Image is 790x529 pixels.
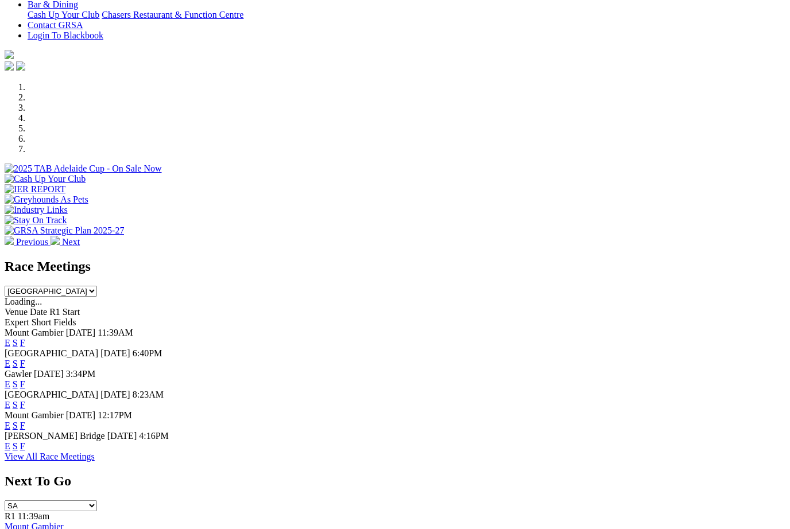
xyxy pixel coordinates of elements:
[98,328,133,337] span: 11:39AM
[5,348,98,358] span: [GEOGRAPHIC_DATA]
[5,317,29,327] span: Expert
[5,215,67,225] img: Stay On Track
[66,369,96,379] span: 3:34PM
[51,236,60,245] img: chevron-right-pager-white.svg
[28,20,83,30] a: Contact GRSA
[5,390,98,399] span: [GEOGRAPHIC_DATA]
[5,184,65,195] img: IER REPORT
[5,259,785,274] h2: Race Meetings
[5,237,51,247] a: Previous
[18,511,49,521] span: 11:39am
[66,410,96,420] span: [DATE]
[20,441,25,451] a: F
[30,307,47,317] span: Date
[20,400,25,410] a: F
[13,421,18,430] a: S
[100,348,130,358] span: [DATE]
[13,441,18,451] a: S
[28,30,103,40] a: Login To Blackbook
[5,297,42,306] span: Loading...
[28,10,785,20] div: Bar & Dining
[5,338,10,348] a: E
[5,205,68,215] img: Industry Links
[5,379,10,389] a: E
[20,338,25,348] a: F
[16,237,48,247] span: Previous
[98,410,132,420] span: 12:17PM
[5,452,95,461] a: View All Race Meetings
[5,410,64,420] span: Mount Gambier
[5,431,105,441] span: [PERSON_NAME] Bridge
[20,421,25,430] a: F
[5,441,10,451] a: E
[32,317,52,327] span: Short
[5,164,162,174] img: 2025 TAB Adelaide Cup - On Sale Now
[5,50,14,59] img: logo-grsa-white.png
[5,174,86,184] img: Cash Up Your Club
[5,307,28,317] span: Venue
[5,369,32,379] span: Gawler
[5,473,785,489] h2: Next To Go
[133,348,162,358] span: 6:40PM
[5,195,88,205] img: Greyhounds As Pets
[5,421,10,430] a: E
[13,359,18,368] a: S
[28,10,99,20] a: Cash Up Your Club
[5,225,124,236] img: GRSA Strategic Plan 2025-27
[5,236,14,245] img: chevron-left-pager-white.svg
[139,431,169,441] span: 4:16PM
[16,61,25,71] img: twitter.svg
[107,431,137,441] span: [DATE]
[5,511,16,521] span: R1
[5,359,10,368] a: E
[66,328,96,337] span: [DATE]
[49,307,80,317] span: R1 Start
[13,400,18,410] a: S
[34,369,64,379] span: [DATE]
[20,359,25,368] a: F
[62,237,80,247] span: Next
[102,10,243,20] a: Chasers Restaurant & Function Centre
[51,237,80,247] a: Next
[20,379,25,389] a: F
[5,400,10,410] a: E
[5,61,14,71] img: facebook.svg
[53,317,76,327] span: Fields
[100,390,130,399] span: [DATE]
[133,390,164,399] span: 8:23AM
[13,338,18,348] a: S
[13,379,18,389] a: S
[5,328,64,337] span: Mount Gambier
